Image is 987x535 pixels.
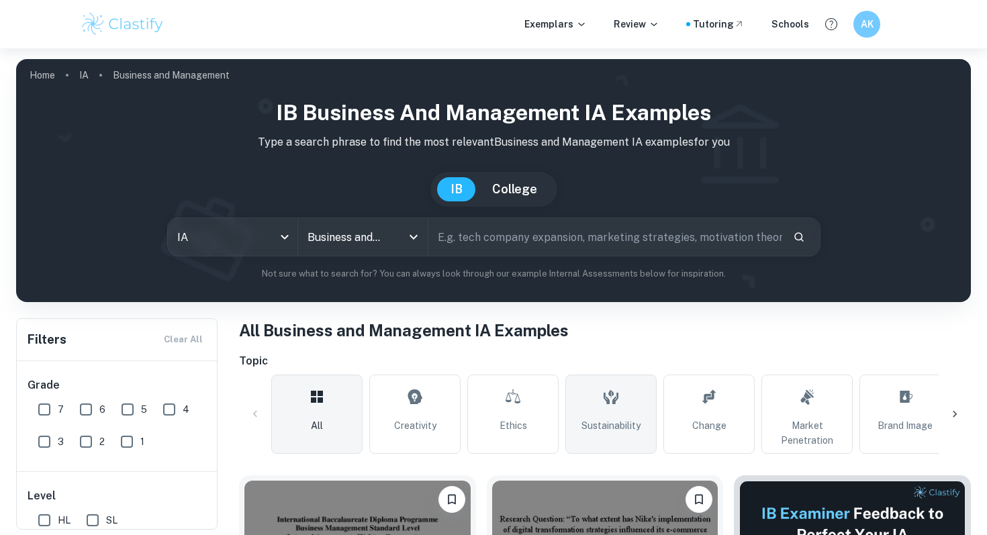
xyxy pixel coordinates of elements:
[581,418,641,433] span: Sustainability
[27,134,960,150] p: Type a search phrase to find the most relevant Business and Management IA examples for you
[27,267,960,281] p: Not sure what to search for? You can always look through our example Internal Assessments below f...
[614,17,659,32] p: Review
[183,402,189,417] span: 4
[140,434,144,449] span: 1
[58,402,64,417] span: 7
[693,17,745,32] a: Tutoring
[28,377,207,393] h6: Grade
[239,318,971,342] h1: All Business and Management IA Examples
[27,97,960,129] h1: IB Business and Management IA examples
[394,418,436,433] span: Creativity
[820,13,843,36] button: Help and Feedback
[437,177,476,201] button: IB
[428,218,782,256] input: E.g. tech company expansion, marketing strategies, motivation theories...
[878,418,933,433] span: Brand Image
[79,66,89,85] a: IA
[771,17,809,32] a: Schools
[311,418,323,433] span: All
[99,434,105,449] span: 2
[853,11,880,38] button: AK
[80,11,165,38] img: Clastify logo
[28,330,66,349] h6: Filters
[438,486,465,513] button: Bookmark
[28,488,207,504] h6: Level
[168,218,297,256] div: IA
[16,59,971,302] img: profile cover
[404,228,423,246] button: Open
[141,402,147,417] span: 5
[500,418,527,433] span: Ethics
[524,17,587,32] p: Exemplars
[788,226,810,248] button: Search
[239,353,971,369] h6: Topic
[30,66,55,85] a: Home
[113,68,230,83] p: Business and Management
[58,513,70,528] span: HL
[99,402,105,417] span: 6
[106,513,117,528] span: SL
[479,177,551,201] button: College
[767,418,847,448] span: Market Penetration
[686,486,712,513] button: Bookmark
[859,17,875,32] h6: AK
[58,434,64,449] span: 3
[692,418,726,433] span: Change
